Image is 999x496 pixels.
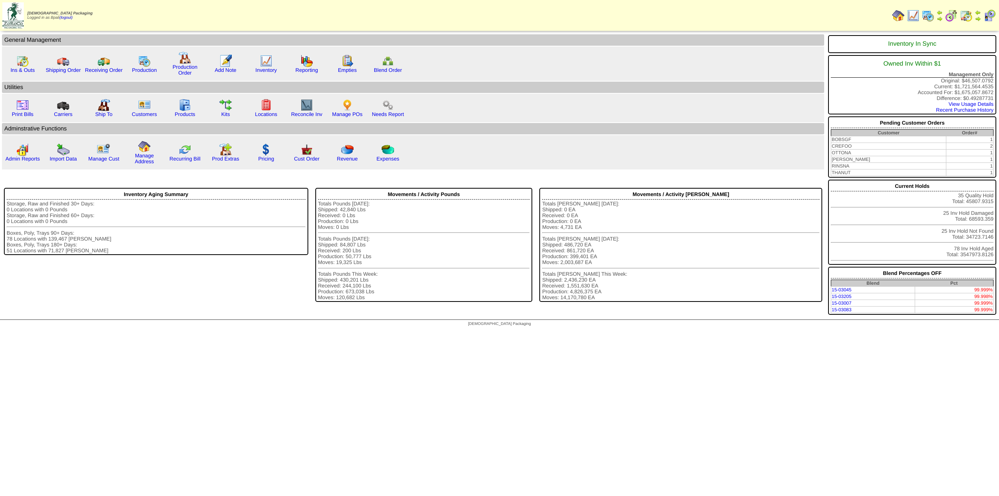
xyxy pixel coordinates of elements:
[318,189,530,200] div: Movements / Activity Pounds
[175,111,196,117] a: Products
[945,9,958,22] img: calendarblend.gif
[374,67,402,73] a: Blend Order
[922,9,934,22] img: calendarprod.gif
[256,67,277,73] a: Inventory
[828,55,996,114] div: Original: $46,507.0792 Current: $1,721,564.4535 Accounted For: $1,675,057.8672 Difference: $0.492...
[831,118,994,128] div: Pending Customer Orders
[88,156,119,162] a: Manage Cust
[382,99,394,111] img: workflow.png
[27,11,92,16] span: [DEMOGRAPHIC_DATA] Packaging
[831,163,946,169] td: RINSNA
[2,82,824,93] td: Utilities
[11,67,35,73] a: Ins & Outs
[215,67,236,73] a: Add Note
[831,268,994,278] div: Blend Percentages OFF
[831,57,994,71] div: Owned Inv Within $1
[46,67,81,73] a: Shipping Order
[960,9,972,22] img: calendarinout.gif
[172,64,197,76] a: Production Order
[831,150,946,156] td: OTTONA
[382,143,394,156] img: pie_chart2.png
[337,156,357,162] a: Revenue
[179,143,191,156] img: reconcile.gif
[975,16,981,22] img: arrowright.gif
[892,9,905,22] img: home.gif
[291,111,322,117] a: Reconcile Inv
[57,99,69,111] img: truck3.gif
[2,123,824,134] td: Adminstrative Functions
[7,201,306,253] div: Storage, Raw and Finished 30+ Days: 0 Locations with 0 Pounds Storage, Raw and Finished 60+ Days:...
[946,163,993,169] td: 1
[915,300,993,307] td: 99.999%
[95,111,112,117] a: Ship To
[5,156,40,162] a: Admin Reports
[936,107,994,113] a: Recent Purchase History
[542,189,819,200] div: Movements / Activity [PERSON_NAME]
[260,55,272,67] img: line_graph.gif
[831,136,946,143] td: BOBSGF
[179,99,191,111] img: cabinet.gif
[832,300,851,306] a: 15-03007
[300,99,313,111] img: line_graph2.gif
[332,111,363,117] a: Manage POs
[219,55,232,67] img: orders.gif
[937,9,943,16] img: arrowleft.gif
[831,156,946,163] td: [PERSON_NAME]
[832,287,851,293] a: 15-03045
[135,153,154,164] a: Manage Address
[132,111,157,117] a: Customers
[831,280,915,287] th: Blend
[915,287,993,293] td: 99.999%
[468,322,531,326] span: [DEMOGRAPHIC_DATA] Packaging
[831,169,946,176] td: THANUT
[57,55,69,67] img: truck.gif
[132,67,157,73] a: Production
[341,143,354,156] img: pie_chart.png
[318,201,530,301] div: Totals Pounds [DATE]: Shipped: 42,840 Lbs Received: 0 Lbs Production: 0 Lbs Moves: 0 Lbs Totals P...
[983,9,996,22] img: calendarcustomer.gif
[372,111,404,117] a: Needs Report
[946,136,993,143] td: 1
[832,307,851,312] a: 15-03083
[946,143,993,150] td: 2
[212,156,239,162] a: Prod Extras
[57,143,69,156] img: import.gif
[341,55,354,67] img: workorder.gif
[831,71,994,78] div: Management Only
[260,99,272,111] img: locations.gif
[300,143,313,156] img: cust_order.png
[221,111,230,117] a: Kits
[16,143,29,156] img: graph2.png
[975,9,981,16] img: arrowleft.gif
[2,34,824,46] td: General Management
[946,169,993,176] td: 1
[7,189,306,200] div: Inventory Aging Summary
[255,111,277,117] a: Locations
[59,16,73,20] a: (logout)
[98,99,110,111] img: factory2.gif
[295,67,318,73] a: Reporting
[138,140,151,153] img: home.gif
[377,156,400,162] a: Expenses
[2,2,24,29] img: zoroco-logo-small.webp
[98,55,110,67] img: truck2.gif
[338,67,357,73] a: Empties
[16,55,29,67] img: calendarinout.gif
[219,143,232,156] img: prodextras.gif
[831,130,946,136] th: Customer
[179,52,191,64] img: factory.gif
[27,11,92,20] span: Logged in as Bpali
[260,143,272,156] img: dollar.gif
[949,101,994,107] a: View Usage Details
[831,37,994,52] div: Inventory In Sync
[828,180,996,265] div: 35 Quality Hold Total: 45807.9315 25 Inv Hold Damaged Total: 68593.359 25 Inv Hold Not Found Tota...
[294,156,319,162] a: Cust Order
[542,201,819,301] div: Totals [PERSON_NAME] [DATE]: Shipped: 0 EA Received: 0 EA Production: 0 EA Moves: 4,731 EA Totals...
[219,99,232,111] img: workflow.gif
[50,156,77,162] a: Import Data
[382,55,394,67] img: network.png
[831,181,994,191] div: Current Holds
[832,294,851,299] a: 15-03205
[97,143,111,156] img: managecust.png
[907,9,919,22] img: line_graph.gif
